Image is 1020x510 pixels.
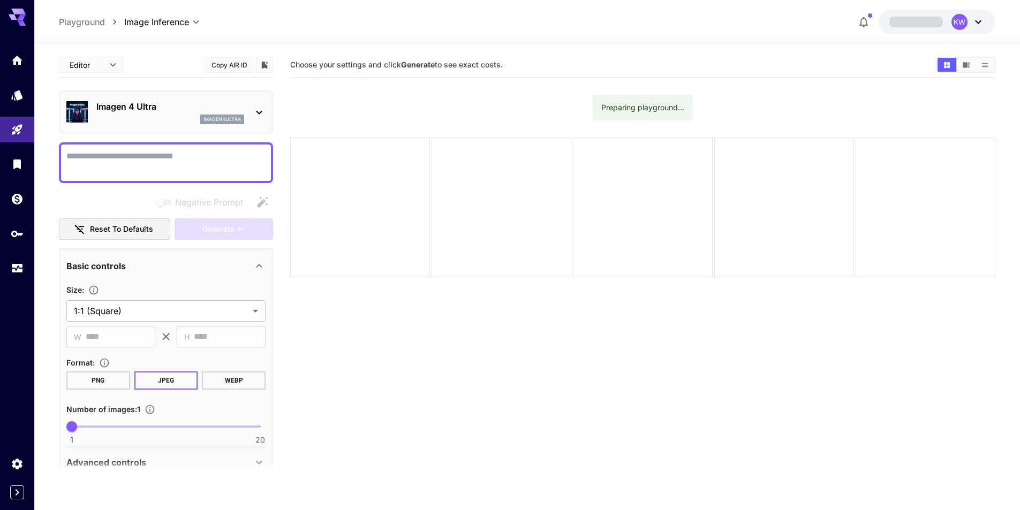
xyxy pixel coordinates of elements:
button: KW [879,10,995,34]
p: Imagen 4 Ultra [96,100,244,113]
button: Add to library [260,58,269,71]
div: Imagen 4 Ultraimagen4ultra [66,96,266,128]
button: JPEG [134,371,198,390]
p: Basic controls [66,260,126,272]
b: Generate [401,60,435,69]
span: W [74,331,81,343]
div: Wallet [11,192,24,205]
div: Basic controls [66,253,266,279]
span: Editor [70,59,103,71]
span: 1 [70,435,73,445]
span: Format : [66,358,95,367]
p: imagen4ultra [203,116,241,123]
div: Usage [11,262,24,275]
span: H [184,331,190,343]
a: Playground [59,16,105,28]
span: 1:1 (Square) [74,305,248,317]
div: Playground [11,123,24,136]
div: Preparing playground... [601,98,684,117]
span: Choose your settings and click to see exact costs. [290,60,503,69]
button: Show images in grid view [938,58,956,72]
span: Size : [66,285,84,294]
p: Advanced controls [66,456,146,469]
div: KW [951,14,968,30]
button: Show images in list view [976,58,994,72]
div: Show images in grid viewShow images in video viewShow images in list view [936,57,995,73]
button: WEBP [202,371,266,390]
button: Reset to defaults [59,218,170,240]
div: Settings [11,457,24,470]
span: Number of images : 1 [66,405,140,414]
span: Negative prompts are not compatible with the selected model. [154,195,252,209]
div: Library [11,157,24,171]
button: Expand sidebar [10,485,24,499]
div: Models [11,88,24,102]
nav: breadcrumb [59,16,124,28]
div: Home [11,54,24,67]
button: Show images in video view [957,58,976,72]
div: API Keys [11,227,24,240]
button: Specify how many images to generate in a single request. Each image generation will be charged se... [140,404,160,415]
div: Advanced controls [66,450,266,475]
span: Negative Prompt [175,196,243,209]
button: Choose the file format for the output image. [95,357,114,368]
span: 20 [255,435,265,445]
button: PNG [66,371,130,390]
button: Adjust the dimensions of the generated image by specifying its width and height in pixels, or sel... [84,285,103,295]
span: Image Inference [124,16,189,28]
button: Copy AIR ID [205,57,253,73]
